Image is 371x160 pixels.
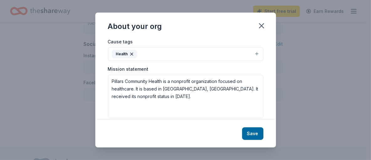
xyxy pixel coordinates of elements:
button: Save [242,127,263,140]
div: About your org [108,21,162,31]
textarea: Pillars Community Health is a nonprofit organization focused on healthcare. It is based in [GEOGR... [108,75,263,118]
label: Cause tags [108,39,133,45]
button: Health [108,47,263,61]
div: Health [112,50,137,58]
label: Mission statement [108,66,149,72]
